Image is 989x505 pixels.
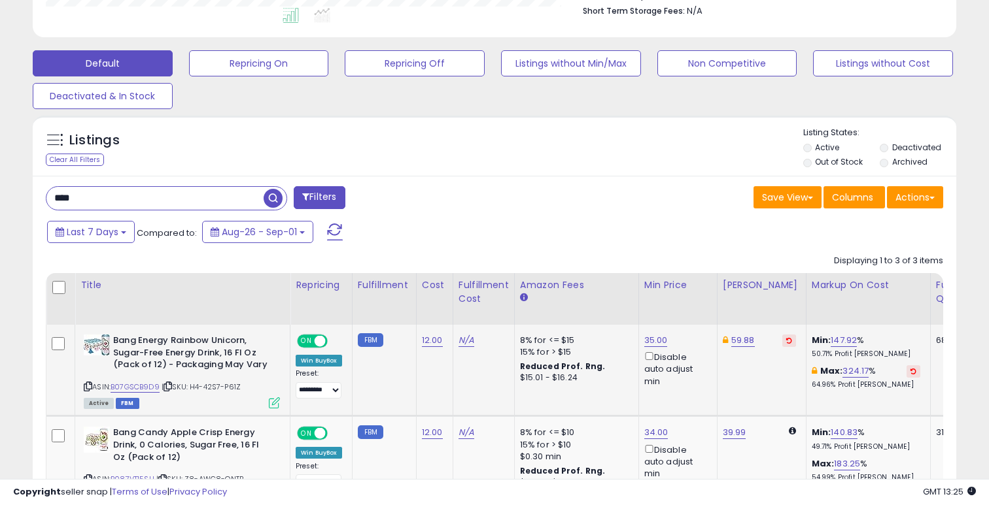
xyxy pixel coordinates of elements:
[358,333,383,347] small: FBM
[137,227,197,239] span: Compared to:
[84,334,280,407] div: ASIN:
[812,350,920,359] p: 50.71% Profit [PERSON_NAME]
[459,426,474,439] a: N/A
[644,334,668,347] a: 35.00
[936,278,981,306] div: Fulfillable Quantity
[69,131,120,150] h5: Listings
[806,273,930,325] th: The percentage added to the cost of goods (COGS) that forms the calculator for Min & Max prices.
[296,447,342,459] div: Win BuyBox
[936,334,977,346] div: 68
[459,278,509,306] div: Fulfillment Cost
[112,485,167,498] a: Terms of Use
[520,451,629,463] div: $0.30 min
[422,278,447,292] div: Cost
[520,427,629,438] div: 8% for <= $10
[687,5,703,17] span: N/A
[520,372,629,383] div: $15.01 - $16.24
[326,428,347,439] span: OFF
[731,334,755,347] a: 59.88
[812,457,835,470] b: Max:
[47,221,135,243] button: Last 7 Days
[644,278,712,292] div: Min Price
[345,50,485,76] button: Repricing Off
[723,278,801,292] div: [PERSON_NAME]
[422,426,443,439] a: 12.00
[358,278,411,292] div: Fulfillment
[296,462,342,491] div: Preset:
[644,350,707,387] div: Disable auto adjust min
[520,292,528,304] small: Amazon Fees.
[169,485,227,498] a: Privacy Policy
[33,83,173,109] button: Deactivated & In Stock
[296,369,342,399] div: Preset:
[222,225,297,238] span: Aug-26 - Sep-01
[189,50,329,76] button: Repricing On
[812,458,920,482] div: %
[834,255,943,267] div: Displaying 1 to 3 of 3 items
[520,334,629,346] div: 8% for <= $15
[923,485,976,498] span: 2025-09-9 13:25 GMT
[644,442,707,480] div: Disable auto adjust min
[296,355,342,367] div: Win BuyBox
[834,457,860,470] a: 183.25
[812,426,831,438] b: Min:
[84,334,110,355] img: 51Kx+0EWMAL._SL40_.jpg
[296,278,347,292] div: Repricing
[583,5,685,16] b: Short Term Storage Fees:
[116,398,139,409] span: FBM
[298,336,315,347] span: ON
[520,346,629,358] div: 15% for > $15
[33,50,173,76] button: Default
[326,336,347,347] span: OFF
[815,156,863,167] label: Out of Stock
[520,361,606,372] b: Reduced Prof. Rng.
[84,398,114,409] span: All listings currently available for purchase on Amazon
[723,426,746,439] a: 39.99
[422,334,443,347] a: 12.00
[501,50,641,76] button: Listings without Min/Max
[657,50,797,76] button: Non Competitive
[832,191,873,204] span: Columns
[113,427,272,466] b: Bang Candy Apple Crisp Energy Drink, 0 Calories, Sugar Free, 16 Fl Oz (Pack of 12)
[936,427,977,438] div: 31
[892,156,928,167] label: Archived
[111,382,160,393] a: B07GSCB9D9
[812,365,920,389] div: %
[813,50,953,76] button: Listings without Cost
[842,365,869,378] a: 324.17
[113,334,272,374] b: Bang Energy Rainbow Unicorn, Sugar-Free Energy Drink, 16 Fl Oz (Pack of 12) - Packaging May Vary
[520,278,633,292] div: Amazon Fees
[812,380,920,389] p: 64.96% Profit [PERSON_NAME]
[812,442,920,451] p: 49.71% Profit [PERSON_NAME]
[803,127,957,139] p: Listing States:
[202,221,313,243] button: Aug-26 - Sep-01
[815,142,839,153] label: Active
[13,485,61,498] strong: Copyright
[298,428,315,439] span: ON
[831,334,857,347] a: 147.92
[824,186,885,208] button: Columns
[520,439,629,451] div: 15% for > $10
[812,334,831,346] b: Min:
[887,186,943,208] button: Actions
[358,425,383,439] small: FBM
[754,186,822,208] button: Save View
[820,365,843,377] b: Max:
[459,334,474,347] a: N/A
[46,154,104,166] div: Clear All Filters
[84,427,110,453] img: 51WsSc6SnmL._SL40_.jpg
[812,427,920,451] div: %
[520,465,606,476] b: Reduced Prof. Rng.
[831,426,858,439] a: 140.83
[812,278,925,292] div: Markup on Cost
[162,382,241,392] span: | SKU: H4-42S7-P61Z
[67,225,118,238] span: Last 7 Days
[892,142,941,153] label: Deactivated
[294,186,345,209] button: Filters
[812,334,920,359] div: %
[13,486,227,498] div: seller snap | |
[80,278,285,292] div: Title
[644,426,668,439] a: 34.00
